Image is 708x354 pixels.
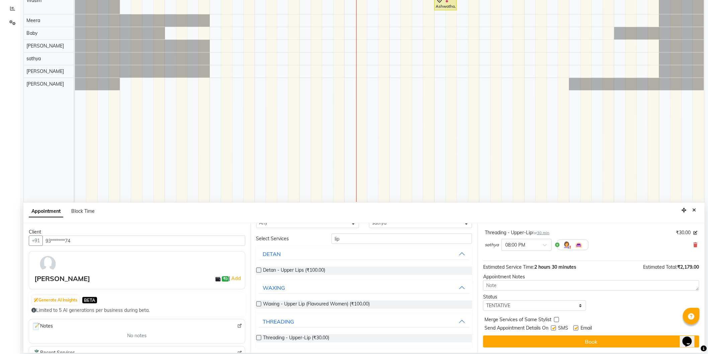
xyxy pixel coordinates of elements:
span: Baby [26,30,37,36]
span: ₹30.00 [676,229,691,236]
span: Email [581,325,592,333]
a: Add [230,274,242,282]
span: Send Appointment Details On [484,325,548,333]
img: avatar [38,254,58,274]
button: +91 [29,236,43,246]
iframe: chat widget [680,327,701,347]
div: Appointment Notes [483,273,699,280]
span: Threading - Upper-Lip (₹30.00) [263,334,330,343]
span: Meera [26,17,40,23]
span: 2 hours 30 minutes [534,264,576,270]
span: Detan - Upper Lips (₹100.00) [263,267,326,275]
button: THREADING [259,316,470,328]
span: [PERSON_NAME] [26,43,64,49]
div: Limited to 5 AI generations per business during beta. [31,307,243,314]
div: [PERSON_NAME] [34,274,90,284]
span: SMS [558,325,568,333]
img: Hairdresser.png [563,241,571,249]
span: Notes [32,322,53,331]
span: Block Time [71,208,95,214]
span: Estimated Service Time: [483,264,534,270]
div: THREADING [263,318,294,326]
div: WAXING [263,284,285,292]
span: [PERSON_NAME] [26,68,64,74]
input: Search by service name [332,234,472,244]
div: Client [29,229,245,236]
span: | [229,274,242,282]
div: Threading - Upper-Lip [485,229,549,236]
button: DETAN [259,248,470,260]
input: Search by Name/Mobile/Email/Code [42,236,245,246]
span: ₹0 [222,276,229,282]
span: ₹2,179.00 [678,264,699,270]
i: Edit price [694,231,698,235]
span: sathya [26,56,41,62]
img: Interior.png [575,241,583,249]
button: Generate AI Insights [32,295,79,305]
span: Appointment [29,205,63,217]
span: Waxing - Upper Lip (Flavoured Women) (₹100.00) [263,300,370,309]
div: DETAN [263,250,281,258]
span: Merge Services of Same Stylist [484,316,551,325]
div: Select Services [251,235,327,242]
span: Estimated Total: [643,264,678,270]
button: Book [483,336,699,348]
button: Close [690,205,699,215]
span: BETA [82,297,97,303]
div: Status [483,293,586,300]
span: 30 min [537,231,549,235]
button: WAXING [259,282,470,294]
span: sathya [485,242,499,248]
span: [PERSON_NAME] [26,81,64,87]
small: for [532,231,549,235]
span: No notes [127,332,147,339]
